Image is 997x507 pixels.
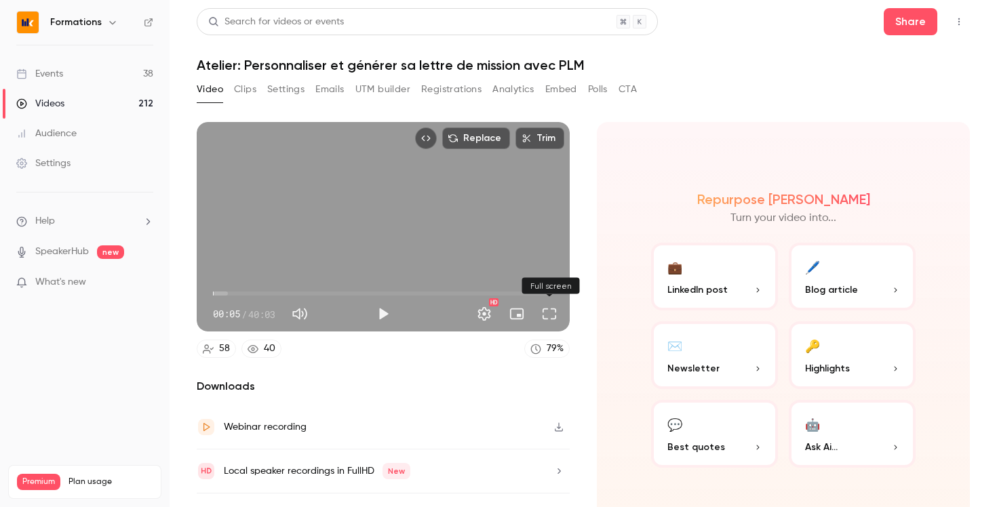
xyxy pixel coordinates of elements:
[442,127,510,149] button: Replace
[730,210,836,226] p: Turn your video into...
[503,300,530,327] button: Turn on miniplayer
[805,361,850,376] span: Highlights
[16,67,63,81] div: Events
[489,298,498,306] div: HD
[248,307,275,321] span: 40:03
[213,307,240,321] span: 00:05
[805,335,820,356] div: 🔑
[588,79,608,100] button: Polls
[69,476,153,487] span: Plan usage
[667,256,682,277] div: 💼
[515,127,564,149] button: Trim
[315,79,344,100] button: Emails
[697,191,870,207] h2: Repurpose [PERSON_NAME]
[415,127,437,149] button: Embed video
[421,79,482,100] button: Registrations
[547,342,564,356] div: 79 %
[789,321,916,389] button: 🔑Highlights
[789,243,916,310] button: 🖊️Blog article
[234,79,256,100] button: Clips
[197,79,223,100] button: Video
[667,283,728,297] span: LinkedIn post
[50,16,102,29] h6: Formations
[264,342,275,356] div: 40
[355,79,410,100] button: UTM builder
[197,378,570,394] h2: Downloads
[805,256,820,277] div: 🖊️
[137,277,153,289] iframe: Noticeable Trigger
[241,307,247,321] span: /
[884,8,937,35] button: Share
[213,307,275,321] div: 00:05
[667,440,725,454] span: Best quotes
[667,361,720,376] span: Newsletter
[16,157,71,170] div: Settings
[651,243,778,310] button: 💼LinkedIn post
[805,440,838,454] span: Ask Ai...
[805,283,858,297] span: Blog article
[17,12,39,33] img: Formations
[16,127,77,140] div: Audience
[667,335,682,356] div: ✉️
[370,300,397,327] button: Play
[789,400,916,468] button: 🤖Ask Ai...
[35,214,55,228] span: Help
[619,79,637,100] button: CTA
[241,340,281,358] a: 40
[267,79,305,100] button: Settings
[524,340,570,358] a: 79%
[224,419,307,435] div: Webinar recording
[97,245,124,259] span: new
[197,57,970,73] h1: Atelier: Personnaliser et générer sa lettre de mission avec PLM
[651,400,778,468] button: 💬Best quotes
[17,474,60,490] span: Premium
[197,340,236,358] a: 58
[471,300,498,327] button: Settings
[35,275,86,289] span: What's new
[522,278,580,294] div: Full screen
[224,463,410,479] div: Local speaker recordings in FullHD
[667,413,682,434] div: 💬
[948,11,970,33] button: Top Bar Actions
[16,214,153,228] li: help-dropdown-opener
[208,15,344,29] div: Search for videos or events
[383,463,410,479] span: New
[492,79,534,100] button: Analytics
[805,413,820,434] div: 🤖
[35,245,89,259] a: SpeakerHub
[545,79,577,100] button: Embed
[219,342,230,356] div: 58
[286,300,313,327] button: Mute
[651,321,778,389] button: ✉️Newsletter
[16,97,64,110] div: Videos
[536,300,563,327] button: Full screen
